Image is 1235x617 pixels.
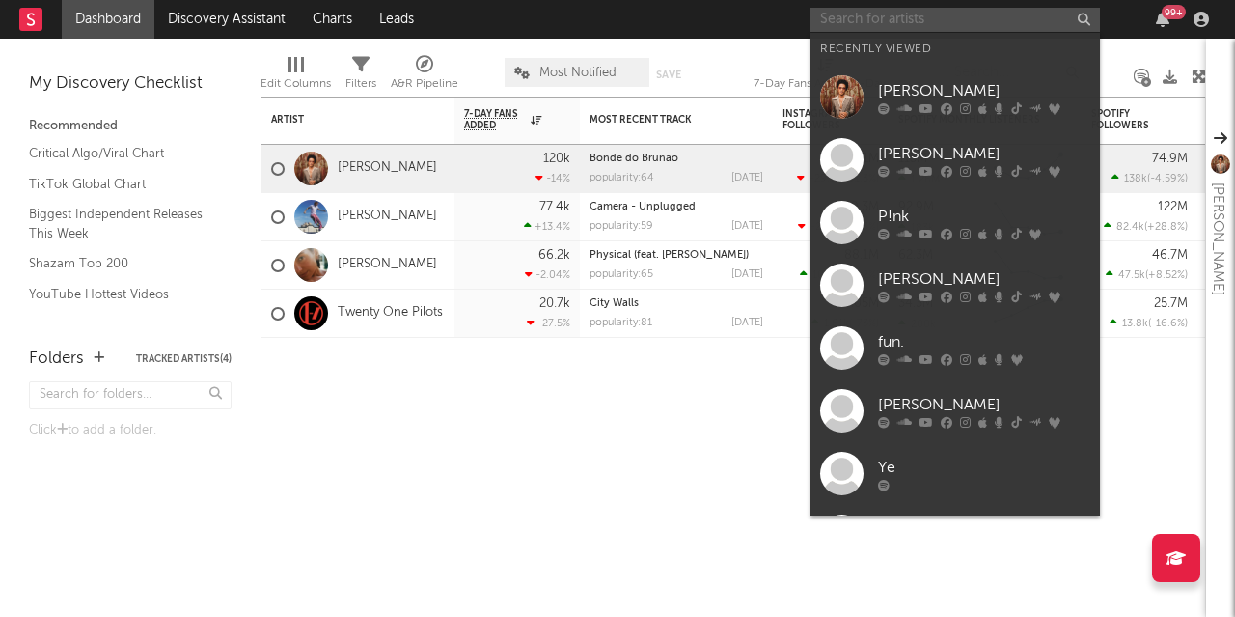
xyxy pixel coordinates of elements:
[1150,174,1185,184] span: -4.59 %
[590,202,763,212] div: Camera - Unplugged
[590,221,653,232] div: popularity: 59
[539,201,570,213] div: 77.4k
[271,114,416,126] div: Artist
[731,318,763,328] div: [DATE]
[1124,174,1147,184] span: 138k
[810,505,1100,568] a: Death
[1147,222,1185,233] span: +28.8 %
[810,174,840,184] span: -29.1k
[590,318,652,328] div: popularity: 81
[539,297,570,310] div: 20.7k
[731,269,763,280] div: [DATE]
[464,108,526,131] span: 7-Day Fans Added
[1111,172,1188,184] div: ( )
[1151,319,1185,329] span: -16.6 %
[810,128,1100,191] a: [PERSON_NAME]
[543,153,570,165] div: 120k
[878,330,1090,353] div: fun.
[797,172,879,184] div: ( )
[527,317,570,329] div: -27.5 %
[590,202,696,212] a: Camera - Unplugged
[590,154,678,164] a: Bonde do Brunão
[1118,270,1145,281] span: 47.5k
[810,66,1100,128] a: [PERSON_NAME]
[338,209,437,225] a: [PERSON_NAME]
[1148,270,1185,281] span: +8.52 %
[590,154,763,164] div: Bonde do Brunão
[590,250,749,261] a: Physical (feat. [PERSON_NAME])
[1091,108,1159,131] div: Spotify Followers
[590,114,734,126] div: Most Recent Track
[1106,268,1188,281] div: ( )
[878,393,1090,416] div: [PERSON_NAME]
[524,220,570,233] div: +13.4 %
[810,254,1100,317] a: [PERSON_NAME]
[261,72,331,96] div: Edit Columns
[1156,12,1169,27] button: 99+
[1116,222,1144,233] span: 82.4k
[590,173,654,183] div: popularity: 64
[29,284,212,305] a: YouTube Hottest Videos
[525,268,570,281] div: -2.04 %
[338,257,437,273] a: [PERSON_NAME]
[338,160,437,177] a: [PERSON_NAME]
[754,72,898,96] div: 7-Day Fans Added (7-Day Fans Added)
[810,191,1100,254] a: P!nk
[810,442,1100,505] a: Ye
[535,172,570,184] div: -14 %
[754,48,898,104] div: 7-Day Fans Added (7-Day Fans Added)
[391,48,458,104] div: A&R Pipeline
[590,250,763,261] div: Physical (feat. Troye Sivan)
[1158,201,1188,213] div: 122M
[1152,249,1188,262] div: 46.7M
[338,305,443,322] a: Twenty One Pilots
[656,70,681,80] button: Save
[345,48,376,104] div: Filters
[539,67,617,79] span: Most Notified
[878,267,1090,291] div: [PERSON_NAME]
[590,269,653,280] div: popularity: 65
[29,115,232,138] div: Recommended
[29,253,212,274] a: Shazam Top 200
[810,8,1100,32] input: Search for artists
[1162,5,1186,19] div: 99 +
[782,108,850,131] div: Instagram Followers
[798,220,879,233] div: ( )
[29,204,212,243] a: Biggest Independent Releases This Week
[1206,182,1229,295] div: [PERSON_NAME]
[878,79,1090,102] div: [PERSON_NAME]
[29,348,84,371] div: Folders
[29,381,232,409] input: Search for folders...
[391,72,458,96] div: A&R Pipeline
[29,174,212,195] a: TikTok Global Chart
[1152,153,1188,165] div: 74.9M
[29,143,212,164] a: Critical Algo/Viral Chart
[1122,319,1148,329] span: 13.8k
[878,456,1090,479] div: Ye
[590,298,639,309] a: City Walls
[1110,317,1188,329] div: ( )
[810,379,1100,442] a: [PERSON_NAME]
[731,221,763,232] div: [DATE]
[1154,297,1188,310] div: 25.7M
[731,173,763,183] div: [DATE]
[810,317,1100,379] a: fun.
[820,38,1090,61] div: Recently Viewed
[1104,220,1188,233] div: ( )
[878,205,1090,228] div: P!nk
[261,48,331,104] div: Edit Columns
[29,72,232,96] div: My Discovery Checklist
[878,142,1090,165] div: [PERSON_NAME]
[136,354,232,364] button: Tracked Artists(4)
[29,419,232,442] div: Click to add a folder.
[538,249,570,262] div: 66.2k
[590,298,763,309] div: City Walls
[800,268,879,281] div: ( )
[345,72,376,96] div: Filters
